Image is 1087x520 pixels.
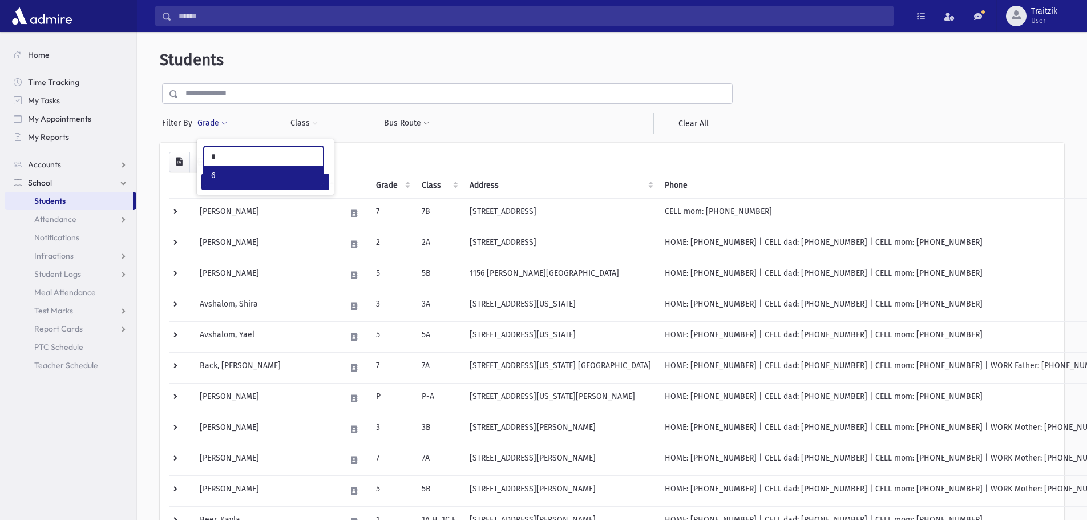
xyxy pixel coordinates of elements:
[5,247,136,265] a: Infractions
[172,6,893,26] input: Search
[28,132,69,142] span: My Reports
[463,172,658,199] th: Address: activate to sort column ascending
[369,172,415,199] th: Grade: activate to sort column ascending
[463,414,658,445] td: [STREET_ADDRESS][PERSON_NAME]
[193,321,339,352] td: Avshalom, Yael
[415,352,463,383] td: 7A
[415,260,463,291] td: 5B
[34,196,66,206] span: Students
[5,73,136,91] a: Time Tracking
[5,338,136,356] a: PTC Schedule
[415,291,463,321] td: 3A
[169,152,190,172] button: CSV
[28,159,61,170] span: Accounts
[1031,7,1057,16] span: Traitzik
[5,301,136,320] a: Test Marks
[201,174,329,190] button: Filter
[369,414,415,445] td: 3
[34,342,83,352] span: PTC Schedule
[5,356,136,374] a: Teacher Schedule
[5,91,136,110] a: My Tasks
[290,113,318,134] button: Class
[369,475,415,506] td: 5
[193,414,339,445] td: [PERSON_NAME]
[34,214,76,224] span: Attendance
[28,114,91,124] span: My Appointments
[204,166,323,185] li: 6
[9,5,75,27] img: AdmirePro
[5,228,136,247] a: Notifications
[193,383,339,414] td: [PERSON_NAME]
[369,229,415,260] td: 2
[193,229,339,260] td: [PERSON_NAME]
[34,305,73,316] span: Test Marks
[653,113,733,134] a: Clear All
[415,414,463,445] td: 3B
[369,260,415,291] td: 5
[463,321,658,352] td: [STREET_ADDRESS][US_STATE]
[5,155,136,174] a: Accounts
[34,324,83,334] span: Report Cards
[193,172,339,199] th: Student: activate to sort column descending
[463,229,658,260] td: [STREET_ADDRESS]
[415,198,463,229] td: 7B
[463,198,658,229] td: [STREET_ADDRESS]
[415,445,463,475] td: 7A
[383,113,430,134] button: Bus Route
[28,95,60,106] span: My Tasks
[28,77,79,87] span: Time Tracking
[160,50,224,69] span: Students
[193,445,339,475] td: [PERSON_NAME]
[193,291,339,321] td: Avshalom, Shira
[34,269,81,279] span: Student Logs
[369,352,415,383] td: 7
[5,110,136,128] a: My Appointments
[189,152,212,172] button: Print
[415,172,463,199] th: Class: activate to sort column ascending
[415,383,463,414] td: P-A
[34,360,98,370] span: Teacher Schedule
[463,475,658,506] td: [STREET_ADDRESS][PERSON_NAME]
[5,283,136,301] a: Meal Attendance
[5,265,136,283] a: Student Logs
[193,198,339,229] td: [PERSON_NAME]
[5,128,136,146] a: My Reports
[162,117,197,129] span: Filter By
[5,210,136,228] a: Attendance
[197,113,228,134] button: Grade
[463,383,658,414] td: [STREET_ADDRESS][US_STATE][PERSON_NAME]
[34,251,74,261] span: Infractions
[5,46,136,64] a: Home
[28,50,50,60] span: Home
[415,229,463,260] td: 2A
[5,320,136,338] a: Report Cards
[5,174,136,192] a: School
[463,445,658,475] td: [STREET_ADDRESS][PERSON_NAME]
[369,383,415,414] td: P
[369,198,415,229] td: 7
[193,352,339,383] td: Back, [PERSON_NAME]
[5,192,133,210] a: Students
[1031,16,1057,25] span: User
[369,291,415,321] td: 3
[34,232,79,243] span: Notifications
[193,260,339,291] td: [PERSON_NAME]
[415,321,463,352] td: 5A
[463,291,658,321] td: [STREET_ADDRESS][US_STATE]
[28,178,52,188] span: School
[463,352,658,383] td: [STREET_ADDRESS][US_STATE] [GEOGRAPHIC_DATA]
[369,321,415,352] td: 5
[369,445,415,475] td: 7
[415,475,463,506] td: 5B
[463,260,658,291] td: 1156 [PERSON_NAME][GEOGRAPHIC_DATA]
[193,475,339,506] td: [PERSON_NAME]
[34,287,96,297] span: Meal Attendance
